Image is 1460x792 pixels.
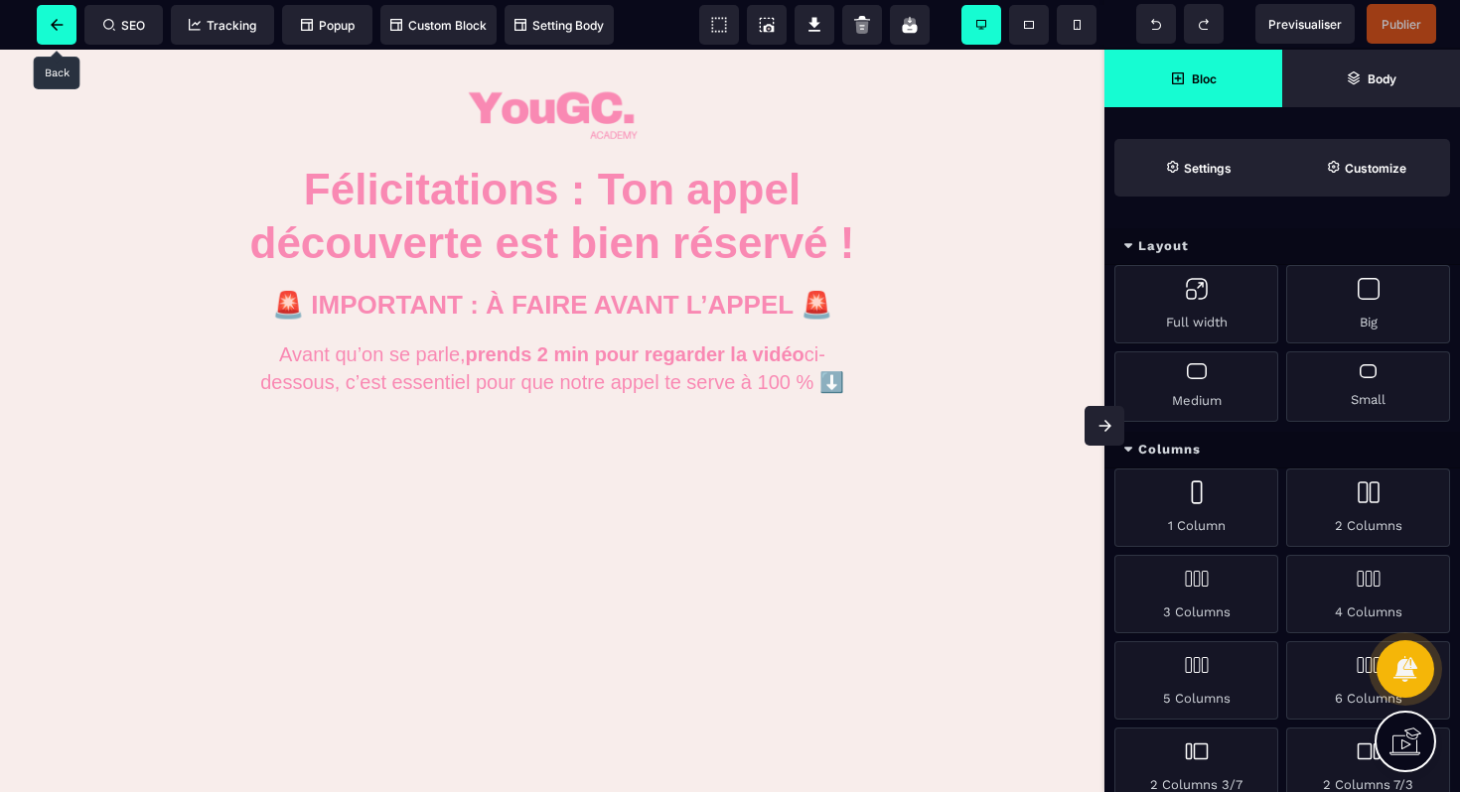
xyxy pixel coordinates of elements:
[301,18,355,33] span: Popup
[1255,4,1355,44] span: Preview
[1104,432,1460,468] div: Columns
[1104,50,1282,107] span: Open Blocks
[1104,228,1460,265] div: Layout
[1192,71,1217,86] strong: Bloc
[390,18,487,33] span: Custom Block
[1114,139,1282,197] span: Settings
[1286,468,1450,547] div: 2 Columns
[1268,17,1342,32] span: Previsualiser
[699,5,739,45] span: View components
[1382,17,1421,32] span: Publier
[1114,265,1278,343] div: Full width
[1282,139,1450,197] span: Open Style Manager
[1184,161,1232,176] strong: Settings
[1286,265,1450,343] div: Big
[189,18,256,33] span: Tracking
[1114,555,1278,633] div: 3 Columns
[1286,351,1450,422] div: Small
[1286,555,1450,633] div: 4 Columns
[747,5,787,45] span: Screenshot
[453,35,652,99] img: 010371af0418dc49740d8f87ff05e2d8_logo_yougc_academy.png
[1368,71,1396,86] strong: Body
[1286,641,1450,720] div: 6 Columns
[1114,641,1278,720] div: 5 Columns
[1282,50,1460,107] span: Open Layer Manager
[514,18,604,33] span: Setting Body
[1114,351,1278,422] div: Medium
[1114,468,1278,547] div: 1 Column
[103,18,145,33] span: SEO
[1345,161,1406,176] strong: Customize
